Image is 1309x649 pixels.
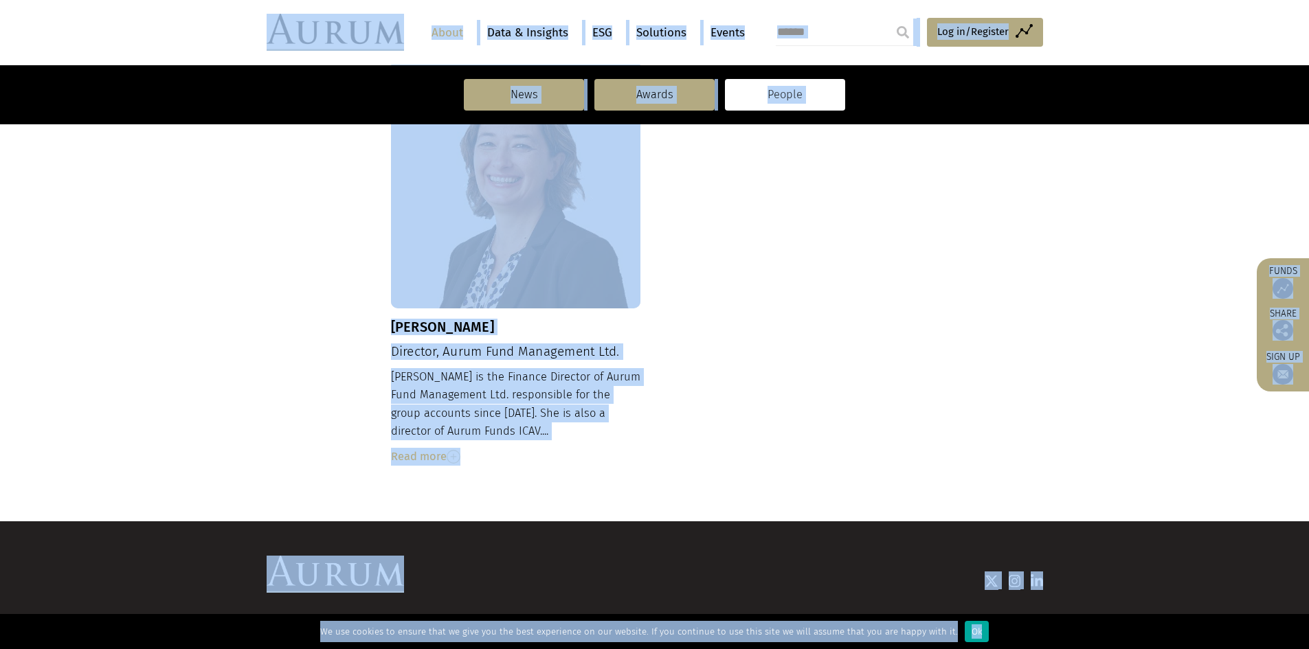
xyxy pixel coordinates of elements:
a: Funds [1264,265,1302,299]
div: Share [1264,309,1302,341]
img: Aurum [267,14,404,51]
a: News [464,79,584,111]
img: Sign up to our newsletter [1273,364,1293,385]
a: ESG [585,20,619,45]
span: Log in/Register [937,23,1009,40]
h4: Director, Aurum Fund Management Ltd. [391,344,641,360]
img: Twitter icon [985,574,998,588]
a: Solutions [629,20,693,45]
a: Awards [594,79,715,111]
h3: [PERSON_NAME] [391,319,641,335]
img: Linkedin icon [1031,574,1043,588]
input: Submit [889,19,917,46]
div: Ok [965,621,989,642]
img: Read More [447,450,460,464]
a: People [725,79,845,111]
a: Data & Insights [480,20,575,45]
a: Sign up [1264,351,1302,385]
img: Access Funds [1273,278,1293,299]
img: Share this post [1273,320,1293,341]
img: Instagram icon [1009,574,1021,588]
a: About [425,20,470,45]
a: Events [704,20,745,45]
img: Aurum Logo [267,556,404,593]
div: Read more [391,448,641,466]
a: Log in/Register [927,18,1043,47]
div: [PERSON_NAME] is the Finance Director of Aurum Fund Management Ltd. responsible for the group acc... [391,368,641,466]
